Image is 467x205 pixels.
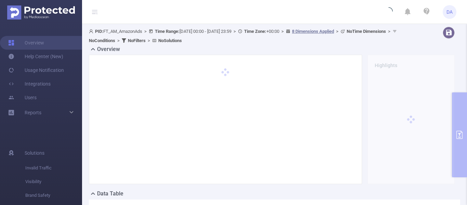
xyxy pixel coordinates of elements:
span: Reports [25,110,41,115]
span: FT_AM_AmazonAds [DATE] 00:00 - [DATE] 23:59 +00:00 [89,29,399,43]
span: > [334,29,341,34]
a: Integrations [8,77,51,91]
h2: Overview [97,45,120,53]
span: Visibility [25,175,82,189]
b: No Time Dimensions [347,29,386,34]
a: Usage Notification [8,63,64,77]
span: Brand Safety [25,189,82,202]
h2: Data Table [97,190,123,198]
a: Users [8,91,37,104]
b: Time Range: [155,29,179,34]
b: Time Zone: [244,29,266,34]
span: Invalid Traffic [25,161,82,175]
i: icon: loading [385,7,393,17]
a: Overview [8,36,44,50]
span: Solutions [25,146,44,160]
b: No Filters [128,38,146,43]
i: icon: user [89,29,95,34]
span: > [146,38,152,43]
b: No Conditions [89,38,115,43]
span: > [279,29,286,34]
span: DA [446,5,453,19]
u: 8 Dimensions Applied [292,29,334,34]
span: > [142,29,149,34]
b: PID: [95,29,103,34]
a: Help Center (New) [8,50,63,63]
span: > [115,38,122,43]
span: > [386,29,392,34]
span: > [231,29,238,34]
img: Protected Media [7,5,75,20]
b: No Solutions [158,38,182,43]
a: Reports [25,106,41,119]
